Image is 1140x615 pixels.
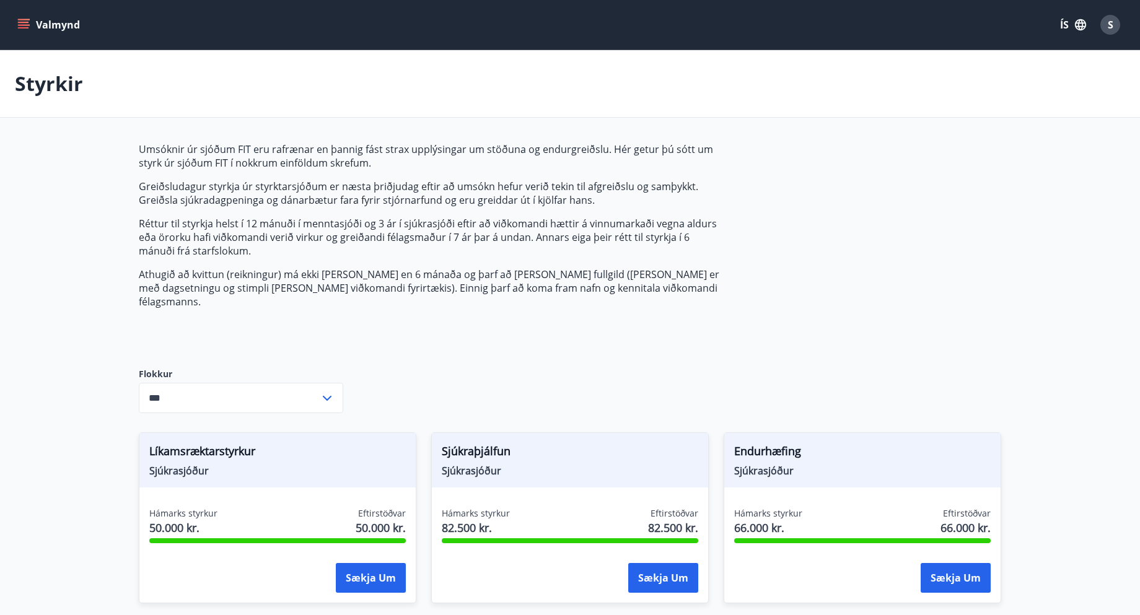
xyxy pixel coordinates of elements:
span: Sjúkraþjálfun [442,443,698,464]
button: Sækja um [336,563,406,593]
span: 66.000 kr. [940,520,991,536]
span: 82.500 kr. [648,520,698,536]
button: Sækja um [628,563,698,593]
p: Athugið að kvittun (reikningur) má ekki [PERSON_NAME] en 6 mánaða og þarf að [PERSON_NAME] fullgi... [139,268,724,308]
span: Endurhæfing [734,443,991,464]
span: Líkamsræktarstyrkur [149,443,406,464]
p: Umsóknir úr sjóðum FIT eru rafrænar en þannig fást strax upplýsingar um stöðuna og endurgreiðslu.... [139,142,724,170]
span: 66.000 kr. [734,520,802,536]
p: Réttur til styrkja helst í 12 mánuði í menntasjóði og 3 ár í sjúkrasjóði eftir að viðkomandi hætt... [139,217,724,258]
label: Flokkur [139,368,343,380]
p: Greiðsludagur styrkja úr styrktarsjóðum er næsta þriðjudag eftir að umsókn hefur verið tekin til ... [139,180,724,207]
span: Eftirstöðvar [358,507,406,520]
span: Sjúkrasjóður [734,464,991,478]
span: S [1108,18,1113,32]
span: 82.500 kr. [442,520,510,536]
span: Hámarks styrkur [149,507,217,520]
span: Eftirstöðvar [943,507,991,520]
span: Hámarks styrkur [734,507,802,520]
button: S [1095,10,1125,40]
span: 50.000 kr. [356,520,406,536]
button: menu [15,14,85,36]
span: Eftirstöðvar [651,507,698,520]
span: Hámarks styrkur [442,507,510,520]
span: Sjúkrasjóður [442,464,698,478]
span: Sjúkrasjóður [149,464,406,478]
button: ÍS [1053,14,1093,36]
span: 50.000 kr. [149,520,217,536]
p: Styrkir [15,70,83,97]
button: Sækja um [921,563,991,593]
